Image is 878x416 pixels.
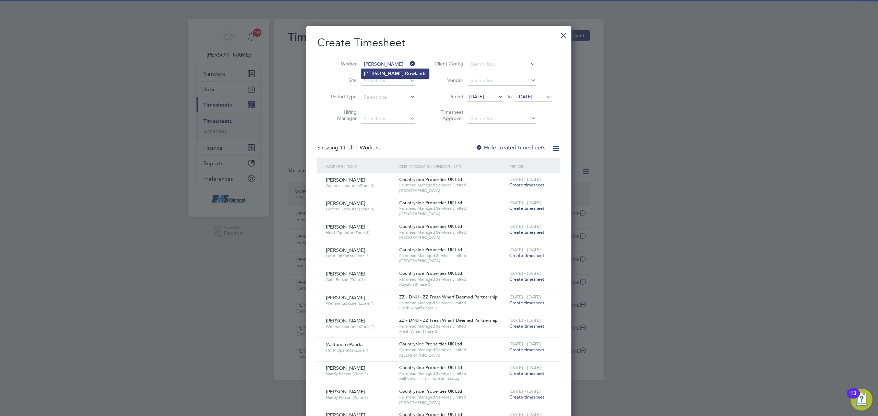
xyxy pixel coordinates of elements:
[468,114,536,124] input: Search for...
[317,36,560,50] h2: Create Timesheet
[432,77,463,83] label: Vendor
[326,177,365,183] span: [PERSON_NAME]
[509,253,544,258] span: Create timesheet
[324,158,398,174] div: Worker / Role
[405,71,411,76] b: Ro
[399,388,462,394] span: Countryside Properties UK Ltd
[399,294,498,300] span: ZZ - DNU - ZZ Fresh Wharf Deemed Partnership
[340,144,352,151] span: 11 of
[399,200,462,206] span: Countryside Properties UK Ltd
[364,71,404,76] b: [PERSON_NAME]
[326,61,357,67] label: Worker
[505,92,514,101] span: To
[326,324,394,329] span: Welfare Labourer (Zone 1)
[399,376,506,382] span: Mill View, [GEOGRAPHIC_DATA]
[399,206,506,211] span: Fairmead Managed Services Limited
[326,395,394,400] span: Handy Person (Zone 3)
[509,370,544,376] span: Create timesheet
[326,200,365,206] span: [PERSON_NAME]
[399,394,506,400] span: Fairmead Managed Services Limited
[326,318,365,324] span: [PERSON_NAME]
[850,393,856,402] div: 13
[509,200,541,206] span: [DATE] - [DATE]
[432,94,463,100] label: Period
[399,341,462,347] span: Countryside Properties UK Ltd
[326,271,365,277] span: [PERSON_NAME]
[399,282,506,287] span: Royston (Phase 3)
[340,144,380,151] span: 11 Workers
[851,389,873,411] button: Open Resource Center, 13 new notifications
[399,258,506,264] span: [GEOGRAPHIC_DATA]
[399,277,506,282] span: Fairmead Managed Services Limited
[509,323,544,329] span: Create timesheet
[399,353,506,358] span: [GEOGRAPHIC_DATA]
[326,301,394,306] span: Welfare Labourer (Zone 1)
[326,371,394,377] span: Handy Person (Zone 3)
[509,341,541,347] span: [DATE] - [DATE]
[399,223,462,229] span: Countryside Properties UK Ltd
[326,365,365,371] span: [PERSON_NAME]
[399,347,506,353] span: Fairmead Managed Services Limited
[509,205,544,211] span: Create timesheet
[509,276,544,282] span: Create timesheet
[326,94,357,100] label: Period Type
[509,229,544,235] span: Create timesheet
[326,247,365,253] span: [PERSON_NAME]
[399,176,462,182] span: Countryside Properties UK Ltd
[399,253,506,258] span: Fairmead Managed Services Limited
[399,247,462,253] span: Countryside Properties UK Ltd
[399,235,506,240] span: [GEOGRAPHIC_DATA]
[432,109,463,121] label: Timesheet Approver
[508,158,554,174] div: Period
[509,347,544,353] span: Create timesheet
[509,300,544,306] span: Create timesheet
[326,294,365,301] span: [PERSON_NAME]
[326,253,394,259] span: Hoist Operator (Zone 3)
[468,76,536,86] input: Search for...
[509,176,541,182] span: [DATE] - [DATE]
[399,230,506,235] span: Fairmead Managed Services Limited
[326,347,394,353] span: Hoist Operator (Zone 1)
[326,277,394,282] span: Gate Person (Zone 2)
[326,224,365,230] span: [PERSON_NAME]
[399,188,506,193] span: [GEOGRAPHIC_DATA]
[326,389,365,395] span: [PERSON_NAME]
[509,365,541,370] span: [DATE] - [DATE]
[326,109,357,121] label: Hiring Manager
[432,61,463,67] label: Client Config
[509,270,541,276] span: [DATE] - [DATE]
[399,270,462,276] span: Countryside Properties UK Ltd
[361,114,415,124] input: Search for...
[399,400,506,405] span: [GEOGRAPHIC_DATA]
[361,69,429,78] li: wlands
[509,317,541,323] span: [DATE] - [DATE]
[509,388,541,394] span: [DATE] - [DATE]
[399,365,462,370] span: Countryside Properties UK Ltd
[469,94,484,100] span: [DATE]
[509,247,541,253] span: [DATE] - [DATE]
[509,182,544,188] span: Create timesheet
[317,144,381,151] div: Showing
[326,77,357,83] label: Site
[399,182,506,188] span: Fairmead Managed Services Limited
[399,211,506,217] span: [GEOGRAPHIC_DATA]
[361,60,415,69] input: Search for...
[399,323,506,329] span: Fairmead Managed Services Limited
[399,371,506,376] span: Fairmead Managed Services Limited
[399,305,506,311] span: Fresh Wharf Phase 2
[468,60,536,69] input: Search for...
[361,76,415,86] input: Search for...
[399,317,498,323] span: ZZ - DNU - ZZ Fresh Wharf Deemed Partnership
[398,158,508,174] div: Client Config / Vendor / Site
[326,183,394,188] span: General Labourer (Zone 3)
[326,341,363,347] span: Valdomiro Panda
[518,94,532,100] span: [DATE]
[399,329,506,334] span: Fresh Wharf Phase 2
[399,300,506,306] span: Fairmead Managed Services Limited
[361,93,415,102] input: Select one
[476,144,545,151] label: Hide created timesheets
[509,294,541,300] span: [DATE] - [DATE]
[509,223,541,229] span: [DATE] - [DATE]
[326,206,394,212] span: General Labourer (Zone 3)
[326,230,394,235] span: Hoist Operator (Zone 3)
